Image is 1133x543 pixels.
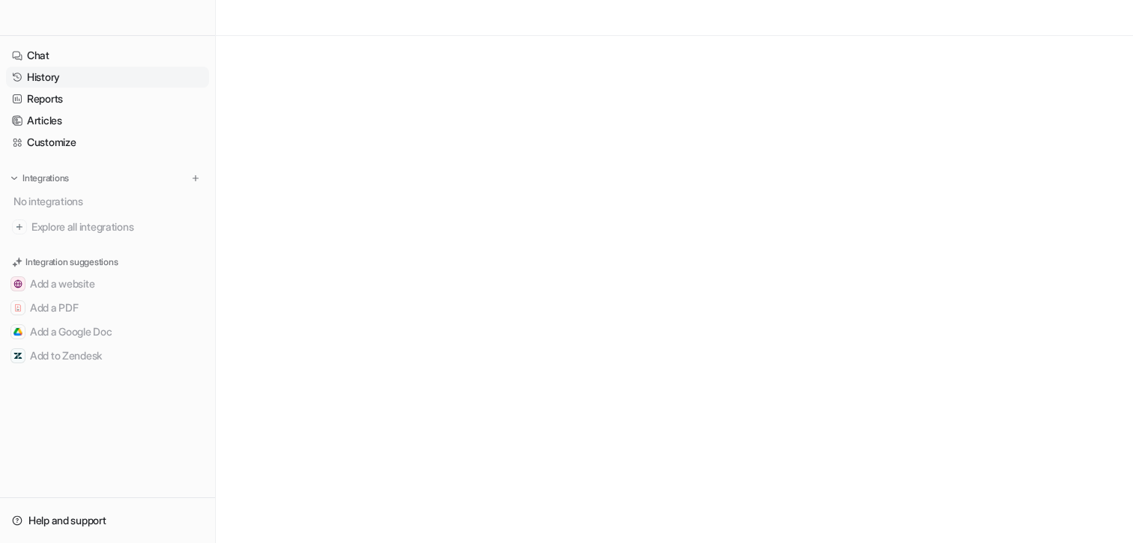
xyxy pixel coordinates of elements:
[6,171,73,186] button: Integrations
[6,344,209,368] button: Add to ZendeskAdd to Zendesk
[12,219,27,234] img: explore all integrations
[9,189,209,213] div: No integrations
[9,173,19,183] img: expand menu
[6,272,209,296] button: Add a websiteAdd a website
[22,172,69,184] p: Integrations
[6,110,209,131] a: Articles
[6,296,209,320] button: Add a PDFAdd a PDF
[25,255,118,269] p: Integration suggestions
[6,132,209,153] a: Customize
[13,279,22,288] img: Add a website
[13,351,22,360] img: Add to Zendesk
[31,215,203,239] span: Explore all integrations
[6,510,209,531] a: Help and support
[6,320,209,344] button: Add a Google DocAdd a Google Doc
[13,327,22,336] img: Add a Google Doc
[6,67,209,88] a: History
[190,173,201,183] img: menu_add.svg
[6,45,209,66] a: Chat
[6,88,209,109] a: Reports
[6,216,209,237] a: Explore all integrations
[13,303,22,312] img: Add a PDF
